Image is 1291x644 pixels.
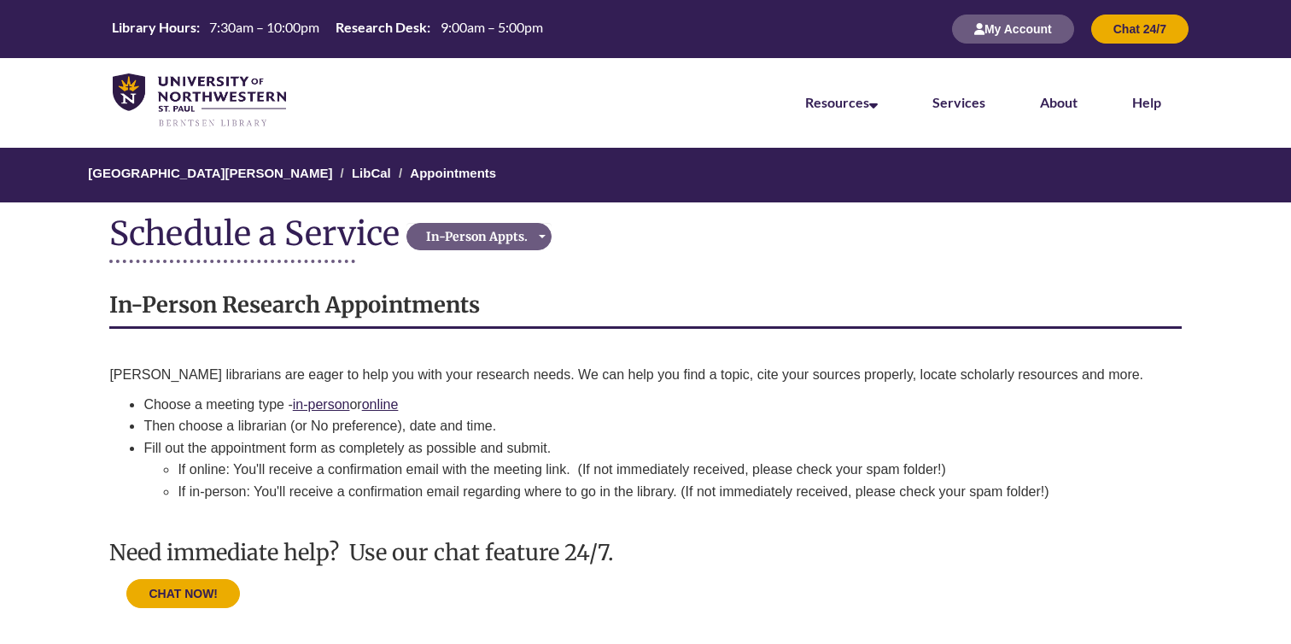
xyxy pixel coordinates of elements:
[329,18,433,37] th: Research Desk:
[1091,21,1189,36] a: Chat 24/7
[932,94,985,110] a: Services
[143,394,1181,416] li: Choose a meeting type - or
[441,19,543,35] span: 9:00am – 5:00pm
[88,166,332,180] a: [GEOGRAPHIC_DATA][PERSON_NAME]
[109,541,1181,565] h3: Need immediate help? Use our chat feature 24/7.
[109,291,480,319] strong: In-Person Research Appointments
[805,94,878,110] a: Resources
[143,437,1181,503] li: Fill out the appointment form as completely as possible and submit.
[109,148,1181,202] nav: Breadcrumb
[352,166,391,180] a: LibCal
[293,397,350,412] a: in-person
[412,228,542,245] div: In-Person Appts.
[952,15,1074,44] button: My Account
[410,166,496,180] a: Appointments
[126,586,240,600] a: CHAT NOW!
[109,215,406,251] div: Schedule a Service
[105,18,549,38] table: Hours Today
[209,19,319,35] span: 7:30am – 10:00pm
[143,415,1181,437] li: Then choose a librarian (or No preference), date and time.
[1132,94,1161,110] a: Help
[105,18,202,37] th: Library Hours:
[109,365,1181,385] p: [PERSON_NAME] librarians are eager to help you with your research needs. We can help you find a t...
[1040,94,1078,110] a: About
[105,18,549,40] a: Hours Today
[113,73,286,128] img: UNWSP Library Logo
[952,21,1074,36] a: My Account
[1091,15,1189,44] button: Chat 24/7
[126,579,240,608] button: CHAT NOW!
[178,481,1181,503] li: If in-person: You'll receive a confirmation email regarding where to go in the library. (If not i...
[362,397,399,412] a: online
[406,223,552,250] button: In-Person Appts.
[178,459,1181,481] li: If online: You'll receive a confirmation email with the meeting link. (If not immediately receive...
